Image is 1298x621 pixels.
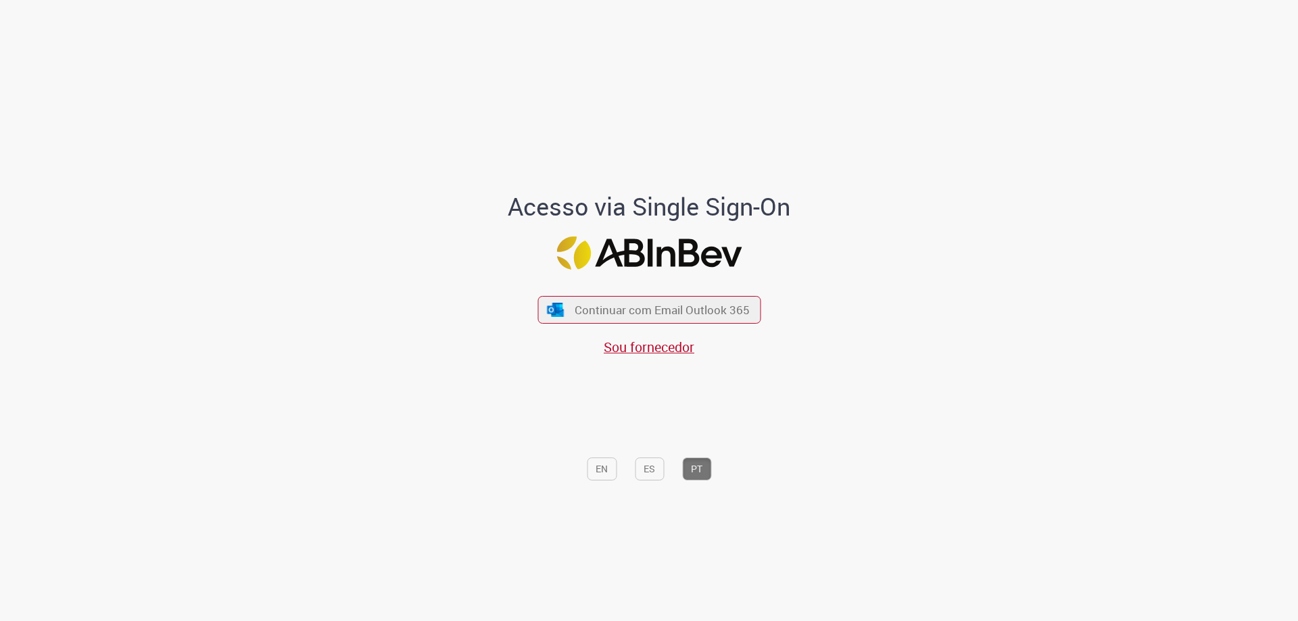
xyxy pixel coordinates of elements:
img: ícone Azure/Microsoft 360 [546,303,565,317]
img: Logo ABInBev [556,237,742,270]
a: Sou fornecedor [604,338,694,356]
button: PT [682,457,711,480]
button: ícone Azure/Microsoft 360 Continuar com Email Outlook 365 [537,296,761,324]
button: EN [587,457,617,480]
span: Continuar com Email Outlook 365 [575,302,750,318]
h1: Acesso via Single Sign-On [462,193,837,220]
button: ES [635,457,664,480]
